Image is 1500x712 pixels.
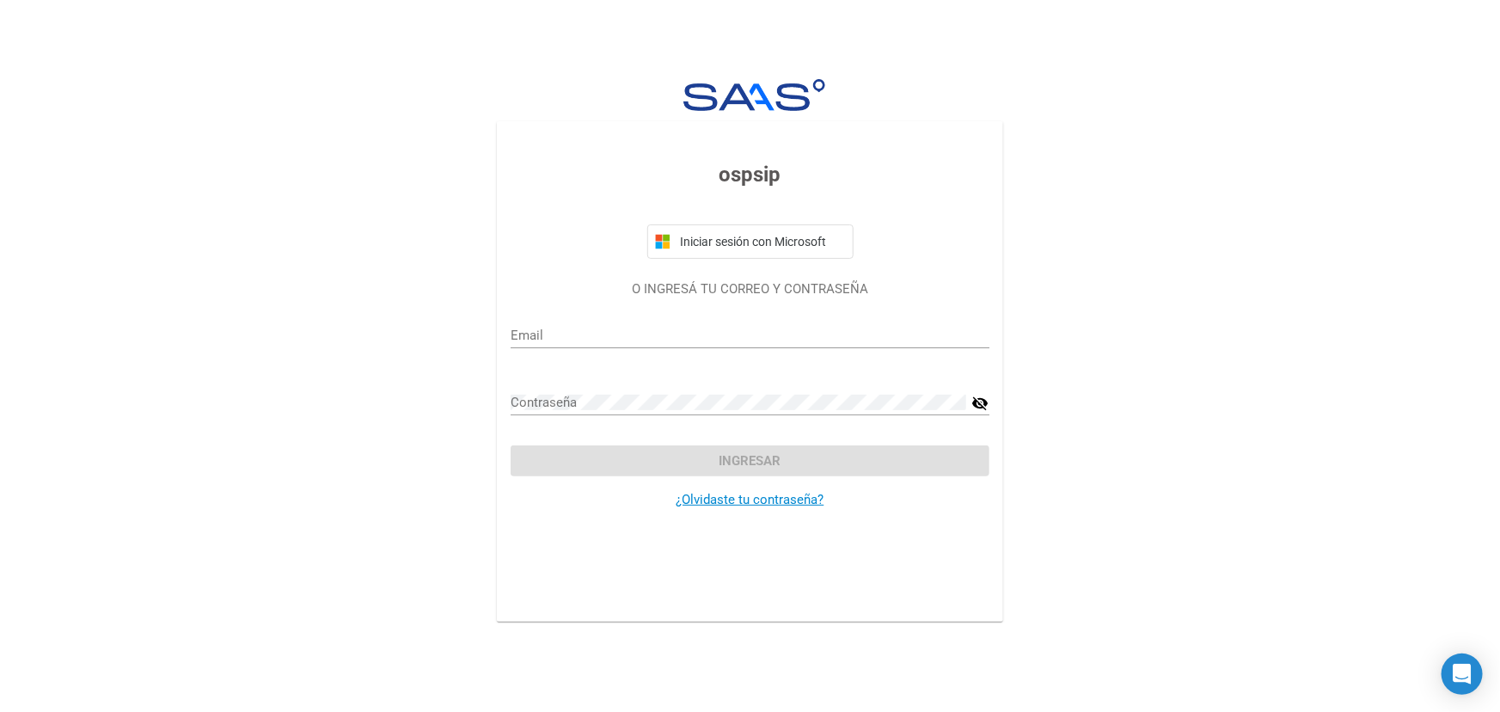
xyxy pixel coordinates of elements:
[1442,654,1483,695] div: Open Intercom Messenger
[511,159,989,190] h3: ospsip
[511,445,989,476] button: Ingresar
[647,224,854,259] button: Iniciar sesión con Microsoft
[677,492,824,507] a: ¿Olvidaste tu contraseña?
[677,235,846,249] span: Iniciar sesión con Microsoft
[972,393,989,414] mat-icon: visibility_off
[511,279,989,299] p: O INGRESÁ TU CORREO Y CONTRASEÑA
[719,453,781,469] span: Ingresar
